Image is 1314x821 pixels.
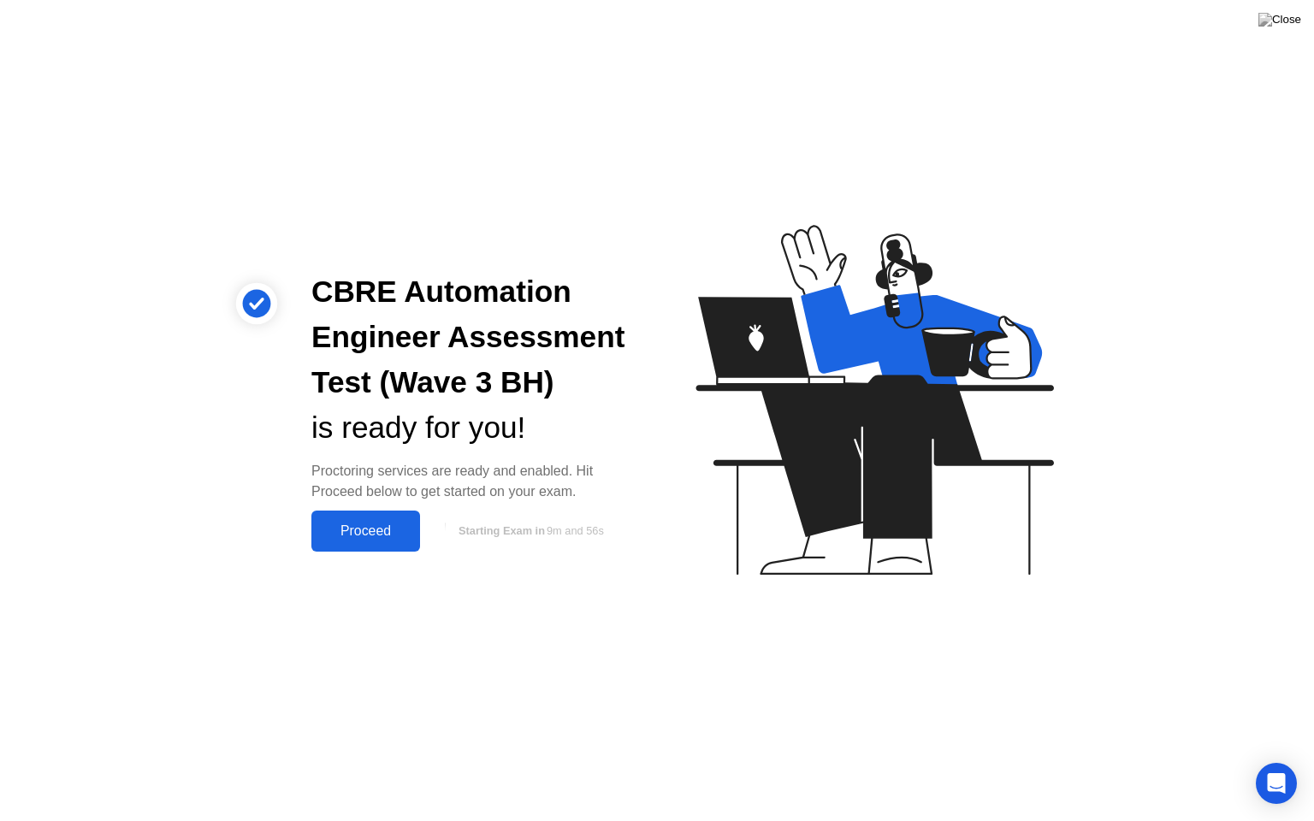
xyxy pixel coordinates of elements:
[317,523,415,539] div: Proceed
[311,461,630,502] div: Proctoring services are ready and enabled. Hit Proceed below to get started on your exam.
[311,405,630,451] div: is ready for you!
[547,524,604,537] span: 9m and 56s
[429,515,630,547] button: Starting Exam in9m and 56s
[311,269,630,405] div: CBRE Automation Engineer Assessment Test (Wave 3 BH)
[1256,763,1297,804] div: Open Intercom Messenger
[311,511,420,552] button: Proceed
[1258,13,1301,27] img: Close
